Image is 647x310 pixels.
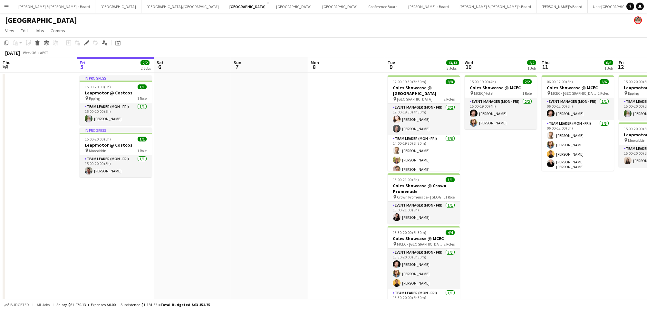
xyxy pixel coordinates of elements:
[56,302,210,307] div: Salary $61 970.13 + Expenses $0.00 + Subsistence $1 181.62 =
[271,0,317,13] button: [GEOGRAPHIC_DATA]
[363,0,403,13] button: Conference Board
[224,0,271,13] button: [GEOGRAPHIC_DATA]
[403,0,454,13] button: [PERSON_NAME]'s Board
[13,0,95,13] button: [PERSON_NAME] & [PERSON_NAME]'s Board
[3,301,30,308] button: Budgeted
[634,16,642,24] app-user-avatar: Arrence Torres
[10,303,29,307] span: Budgeted
[141,0,224,13] button: [GEOGRAPHIC_DATA]/[GEOGRAPHIC_DATA]
[317,0,363,13] button: [GEOGRAPHIC_DATA]
[588,0,642,13] button: Uber [GEOGRAPHIC_DATA]
[95,0,141,13] button: [GEOGRAPHIC_DATA]
[160,302,210,307] span: Total Budgeted $63 151.75
[35,302,51,307] span: All jobs
[536,0,588,13] button: [PERSON_NAME]'s Board
[454,0,536,13] button: [PERSON_NAME] & [PERSON_NAME]'s Board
